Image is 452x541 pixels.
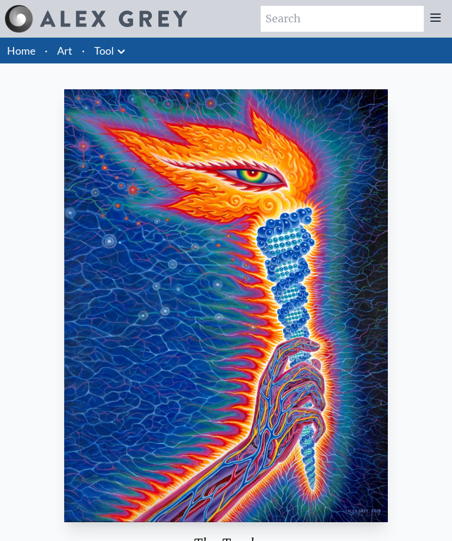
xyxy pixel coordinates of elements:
img: The-Torch-2019-Alex-Grey-watermarked.jpg [64,89,388,522]
a: Home [7,44,35,57]
li: · [40,38,52,63]
li: · [77,38,89,63]
input: Search [261,6,424,32]
a: Art [57,42,72,59]
a: Tool [94,42,114,59]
